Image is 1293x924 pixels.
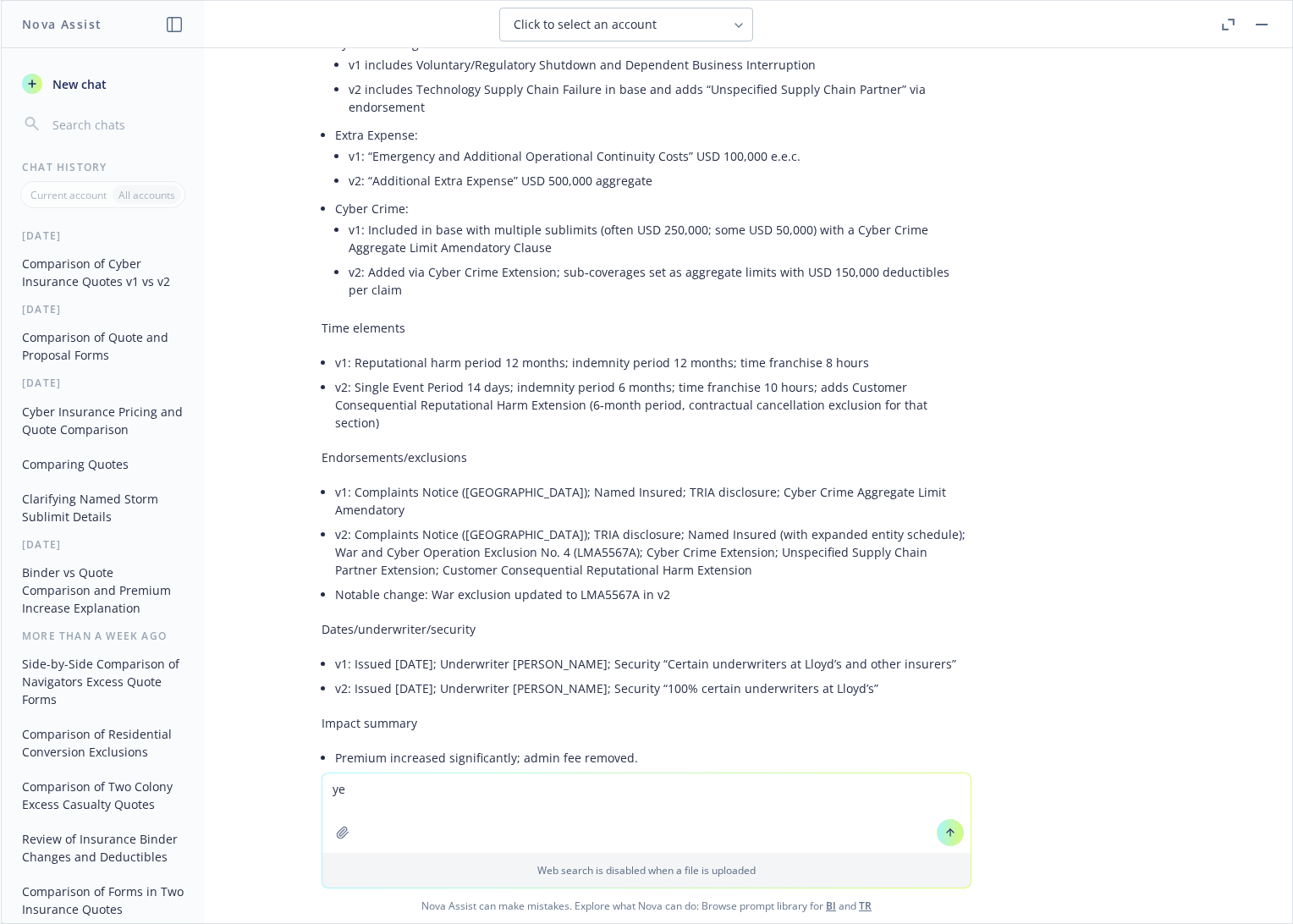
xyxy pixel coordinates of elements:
[15,450,190,478] button: Comparing Quotes
[349,77,971,119] li: v2 includes Technology Supply Chain Failure in base and adds “Unspecified Supply Chain Partner” v...
[335,770,971,795] li: Retentions increased materially (USD 5,000 aggregate in v1 vs USD 150,000 per claim in v2).
[30,188,107,202] p: Current account
[15,825,190,871] button: Review of Insurance Binder Changes and Deductibles
[15,69,190,99] button: New chat
[49,75,107,93] span: New chat
[8,888,1285,923] span: Nova Assist can make mistakes. Explore what Nova can do: Browse prompt library for and
[15,398,190,443] button: Cyber Insurance Pricing and Quote Comparison
[322,620,971,638] p: Dates/underwriter/security
[2,376,204,390] div: [DATE]
[15,720,190,766] button: Comparison of Residential Conversion Exclusions
[826,899,836,913] a: BI
[349,260,971,302] li: v2: Added via Cyber Crime Extension; sub‑coverages set as aggregate limits with USD 150,000 deduc...
[2,302,204,316] div: [DATE]
[335,31,971,123] li: System Damage/BI:
[335,480,971,522] li: v1: Complaints Notice ([GEOGRAPHIC_DATA]); Named Insured; TRIA disclosure; Cyber Crime Aggregate ...
[335,522,971,582] li: v2: Complaints Notice ([GEOGRAPHIC_DATA]); TRIA disclosure; Named Insured (with expanded entity s...
[15,250,190,295] button: Comparison of Cyber Insurance Quotes v1 vs v2
[349,144,971,168] li: v1: “Emergency and Additional Operational Continuity Costs” USD 100,000 e.e.c.
[15,323,190,369] button: Comparison of Quote and Proposal Forms
[322,714,971,732] p: Impact summary
[2,629,204,643] div: More than a week ago
[15,877,190,923] button: Comparison of Forms in Two Insurance Quotes
[322,448,971,466] p: Endorsements/exclusions
[349,168,971,193] li: v2: “Additional Extra Expense” USD 500,000 aggregate
[2,537,204,552] div: [DATE]
[349,52,971,77] li: v1 includes Voluntary/Regulatory Shutdown and Dependent Business Interruption
[333,863,960,877] p: Web search is disabled when a file is uploaded
[335,582,971,607] li: Notable change: War exclusion updated to LMA5567A in v2
[859,899,872,913] a: TR
[22,15,102,33] h1: Nova Assist
[335,375,971,435] li: v2: Single Event Period 14 days; indemnity period 6 months; time franchise 10 hours; adds Custome...
[322,773,971,853] textarea: ye
[514,16,657,33] span: Click to select an account
[335,745,971,770] li: Premium increased significantly; admin fee removed.
[15,773,190,818] button: Comparison of Two Colony Excess Casualty Quotes
[2,228,204,243] div: [DATE]
[335,676,971,701] li: v2: Issued [DATE]; Underwriter [PERSON_NAME]; Security “100% certain underwriters at Lloyd’s”
[499,8,753,41] button: Click to select an account
[2,160,204,174] div: Chat History
[15,485,190,531] button: Clarifying Named Storm Sublimit Details
[335,196,971,305] li: Cyber Crime:
[49,113,184,136] input: Search chats
[335,123,971,196] li: Extra Expense:
[118,188,175,202] p: All accounts
[322,319,971,337] p: Time elements
[335,652,971,676] li: v1: Issued [DATE]; Underwriter [PERSON_NAME]; Security “Certain underwriters at Lloyd’s and other...
[15,650,190,713] button: Side-by-Side Comparison of Navigators Excess Quote Forms
[15,558,190,622] button: Binder vs Quote Comparison and Premium Increase Explanation
[349,217,971,260] li: v1: Included in base with multiple sublimits (often USD 250,000; some USD 50,000) with a Cyber Cr...
[335,350,971,375] li: v1: Reputational harm period 12 months; indemnity period 12 months; time franchise 8 hours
